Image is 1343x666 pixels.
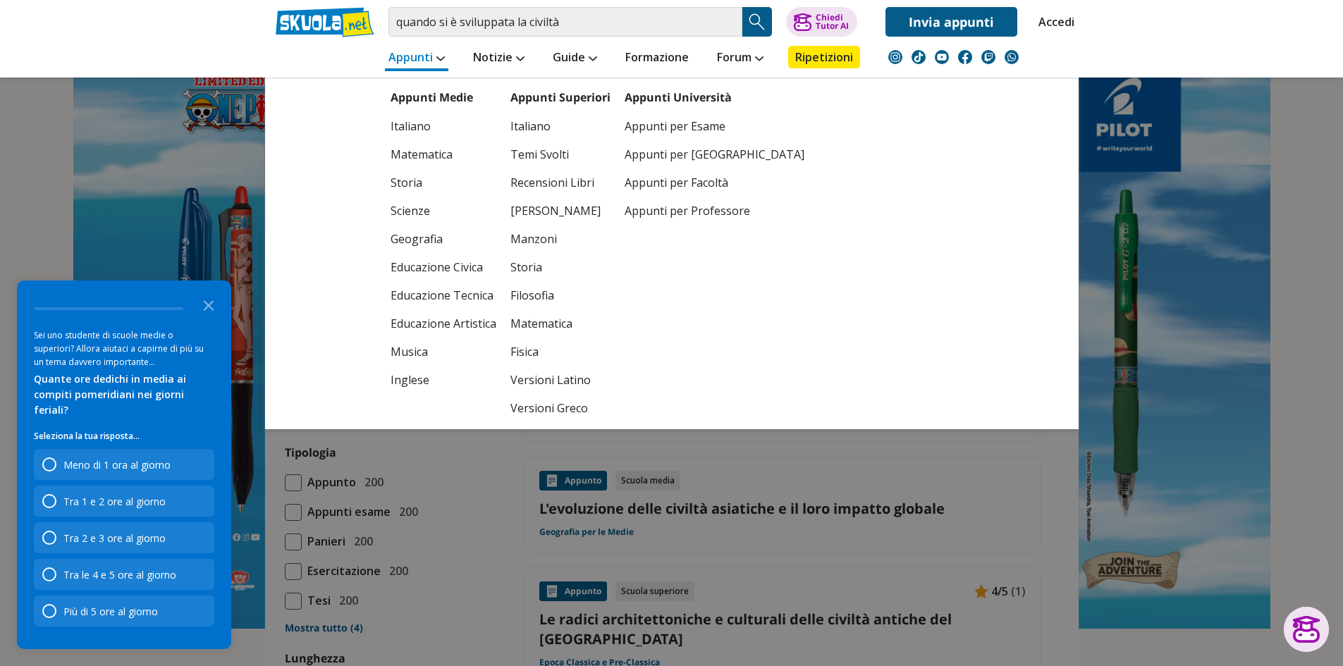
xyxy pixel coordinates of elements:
[510,90,611,105] a: Appunti Superiori
[510,281,611,309] a: Filosofia
[747,11,768,32] img: Cerca appunti, riassunti o versioni
[34,371,214,418] div: Quante ore dedichi in media ai compiti pomeridiani nei giorni feriali?
[63,568,176,581] div: Tra le 4 e 5 ore al giorno
[1038,7,1068,37] a: Accedi
[510,366,611,394] a: Versioni Latino
[510,112,611,140] a: Italiano
[510,253,611,281] a: Storia
[391,140,496,168] a: Matematica
[391,281,496,309] a: Educazione Tecnica
[391,197,496,225] a: Scienze
[510,197,611,225] a: [PERSON_NAME]
[391,90,473,105] a: Appunti Medie
[788,46,860,68] a: Ripetizioni
[34,429,214,443] p: Seleziona la tua risposta...
[981,50,995,64] img: twitch
[958,50,972,64] img: facebook
[713,46,767,71] a: Forum
[391,338,496,366] a: Musica
[470,46,528,71] a: Notizie
[391,112,496,140] a: Italiano
[63,531,166,545] div: Tra 2 e 3 ore al giorno
[625,197,804,225] a: Appunti per Professore
[385,46,448,71] a: Appunti
[510,168,611,197] a: Recensioni Libri
[510,225,611,253] a: Manzoni
[510,394,611,422] a: Versioni Greco
[34,486,214,517] div: Tra 1 e 2 ore al giorno
[510,309,611,338] a: Matematica
[391,225,496,253] a: Geografia
[391,168,496,197] a: Storia
[510,140,611,168] a: Temi Svolti
[34,522,214,553] div: Tra 2 e 3 ore al giorno
[935,50,949,64] img: youtube
[625,140,804,168] a: Appunti per [GEOGRAPHIC_DATA]
[388,7,742,37] input: Cerca appunti, riassunti o versioni
[549,46,601,71] a: Guide
[816,13,849,30] div: Chiedi Tutor AI
[34,596,214,627] div: Più di 5 ore al giorno
[391,309,496,338] a: Educazione Artistica
[912,50,926,64] img: tiktok
[17,280,231,649] div: Survey
[1005,50,1019,64] img: WhatsApp
[34,449,214,480] div: Meno di 1 ora al giorno
[34,559,214,590] div: Tra le 4 e 5 ore al giorno
[742,7,772,37] button: Search Button
[63,605,158,618] div: Più di 5 ore al giorno
[510,338,611,366] a: Fisica
[63,458,171,471] div: Meno di 1 ora al giorno
[195,290,223,319] button: Close the survey
[622,46,692,71] a: Formazione
[786,7,857,37] button: ChiediTutor AI
[888,50,902,64] img: instagram
[391,366,496,394] a: Inglese
[885,7,1017,37] a: Invia appunti
[625,90,732,105] a: Appunti Università
[625,112,804,140] a: Appunti per Esame
[625,168,804,197] a: Appunti per Facoltà
[63,495,166,508] div: Tra 1 e 2 ore al giorno
[391,253,496,281] a: Educazione Civica
[34,328,214,369] div: Sei uno studente di scuole medie o superiori? Allora aiutaci a capirne di più su un tema davvero ...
